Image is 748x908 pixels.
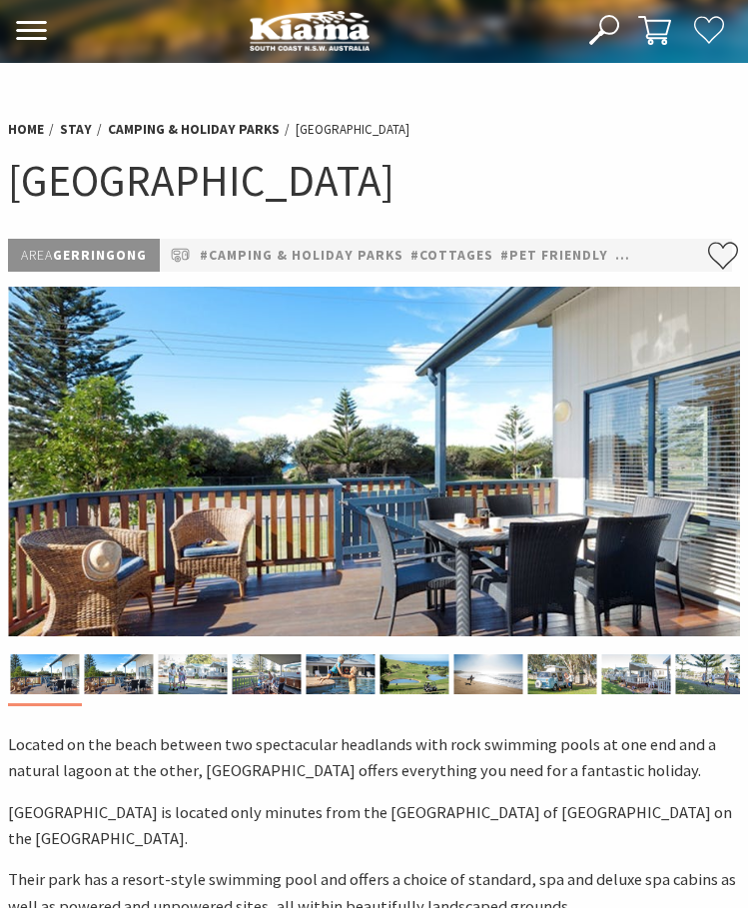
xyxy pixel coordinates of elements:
[159,654,228,694] img: Werri Beach Holiday Park, Gerringong
[307,654,375,694] img: Swimming Pool - Werri Beach Holiday Park
[60,121,92,139] a: Stay
[108,121,280,139] a: Camping & Holiday Parks
[250,10,370,51] img: Kiama Logo
[21,246,53,264] span: Area
[410,244,493,267] a: #Cottages
[8,287,740,636] img: Cabin deck at Werri Beach Holiday Park
[11,654,80,694] img: Cabin deck at Werri Beach Holiday Park
[676,654,745,694] img: Werri Beach Holiday Park - Dog Friendly
[500,244,608,267] a: #Pet Friendly
[8,239,160,272] p: Gerringong
[85,654,154,694] img: Cabin deck at Werri Beach Holiday Park
[380,654,449,694] img: Werri Beach Holiday Park
[200,244,403,267] a: #Camping & Holiday Parks
[8,732,740,785] p: Located on the beach between two spectacular headlands with rock swimming pools at one end and a ...
[528,654,597,694] img: Werri Beach Holiday Park, Gerringong
[602,654,671,694] img: Werri Beach Holiday Park, Dog Friendly
[8,800,740,853] p: [GEOGRAPHIC_DATA] is located only minutes from the [GEOGRAPHIC_DATA] of [GEOGRAPHIC_DATA] on the ...
[8,153,740,209] h1: [GEOGRAPHIC_DATA]
[233,654,302,694] img: Private Balcony - Holiday Cabin Werri Beach Holiday Park
[615,244,741,267] a: #Self Contained
[8,121,44,139] a: Home
[296,120,409,141] li: [GEOGRAPHIC_DATA]
[454,654,523,694] img: Surfing Spot, Werri Beach Holiday Park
